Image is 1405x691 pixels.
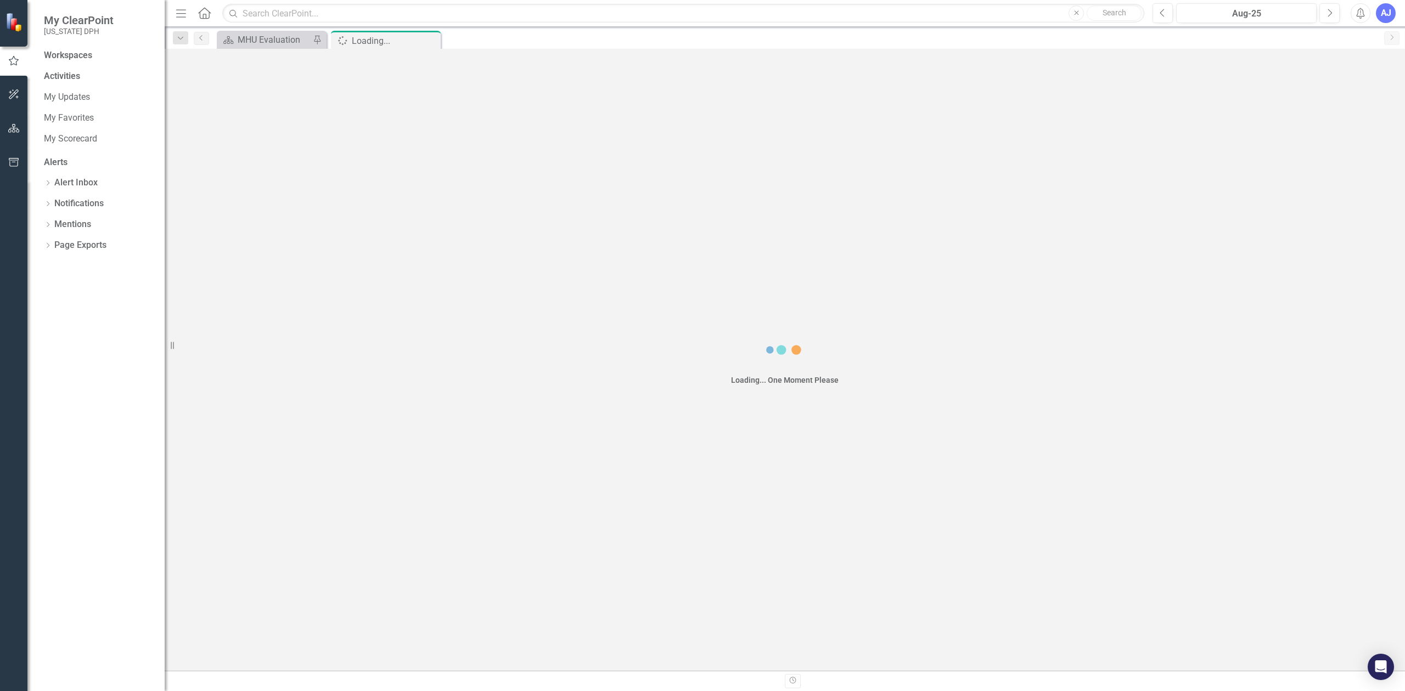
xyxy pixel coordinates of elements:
a: My Updates [44,91,154,104]
div: Activities [44,70,154,83]
div: MHU Evaluation [238,33,310,47]
div: Alerts [44,156,154,169]
div: Workspaces [44,49,92,62]
div: Open Intercom Messenger [1368,654,1394,680]
span: My ClearPoint [44,14,114,27]
div: Loading... [352,34,438,48]
button: Aug-25 [1176,3,1317,23]
a: My Favorites [44,112,154,124]
a: Page Exports [54,239,106,252]
a: Alert Inbox [54,177,98,189]
div: Aug-25 [1180,7,1313,20]
img: ClearPoint Strategy [5,13,25,32]
input: Search ClearPoint... [222,4,1144,23]
button: AJ [1376,3,1396,23]
a: Notifications [54,197,104,210]
span: Search [1103,8,1126,17]
div: Loading... One Moment Please [731,375,839,386]
button: Search [1087,5,1142,21]
small: [US_STATE] DPH [44,27,114,36]
a: MHU Evaluation [220,33,310,47]
a: Mentions [54,218,91,231]
a: My Scorecard [44,133,154,145]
